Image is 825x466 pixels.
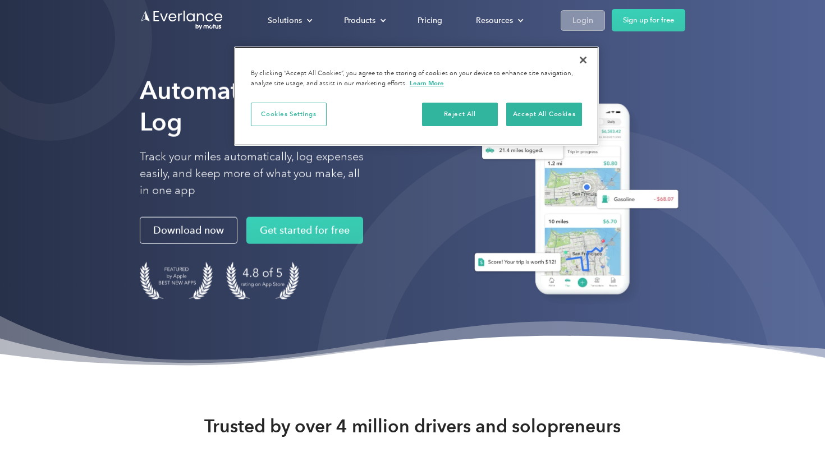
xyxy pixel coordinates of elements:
[140,76,410,137] strong: Automate Your Mileage Log
[140,10,224,31] a: Go to homepage
[612,9,685,31] a: Sign up for free
[344,13,375,27] div: Products
[418,13,442,27] div: Pricing
[251,103,327,126] button: Cookies Settings
[140,262,213,299] img: Badge for Featured by Apple Best New Apps
[406,11,453,30] a: Pricing
[140,217,237,244] a: Download now
[572,13,593,27] div: Login
[251,69,582,89] div: By clicking “Accept All Cookies”, you agree to the storing of cookies on your device to enhance s...
[410,79,444,87] a: More information about your privacy, opens in a new tab
[204,415,621,437] strong: Trusted by over 4 million drivers and solopreneurs
[256,11,322,30] div: Solutions
[140,149,364,199] p: Track your miles automatically, log expenses easily, and keep more of what you make, all in one app
[422,103,498,126] button: Reject All
[333,11,395,30] div: Products
[465,11,533,30] div: Resources
[234,47,599,146] div: Privacy
[234,47,599,146] div: Cookie banner
[561,10,605,31] a: Login
[226,262,299,299] img: 4.9 out of 5 stars on the app store
[476,13,513,27] div: Resources
[571,48,595,72] button: Close
[268,13,302,27] div: Solutions
[506,103,582,126] button: Accept All Cookies
[246,217,363,244] a: Get started for free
